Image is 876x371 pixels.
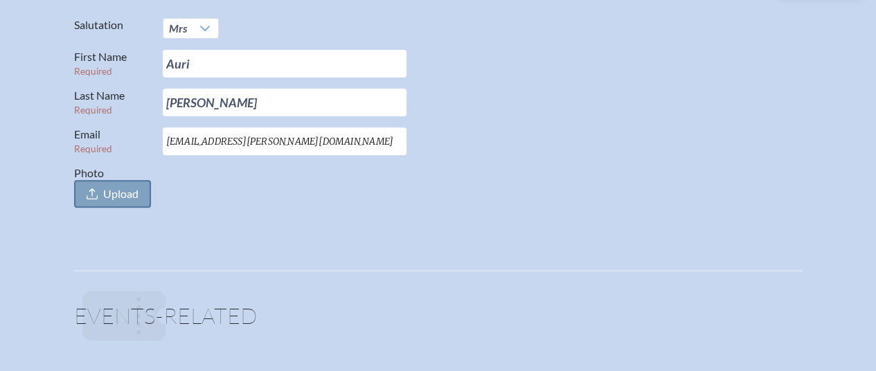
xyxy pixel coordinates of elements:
span: Mrs. [163,19,193,38]
span: Upload [103,187,138,201]
label: Email [74,127,152,155]
label: Salutation [74,18,152,32]
span: Required [74,66,112,77]
label: Photo [74,166,152,208]
label: First Name [74,50,152,78]
span: Required [74,105,112,116]
span: Mrs [169,21,187,35]
span: Required [74,143,112,154]
label: Last Name [74,89,152,116]
h1: Events-related [74,305,803,338]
